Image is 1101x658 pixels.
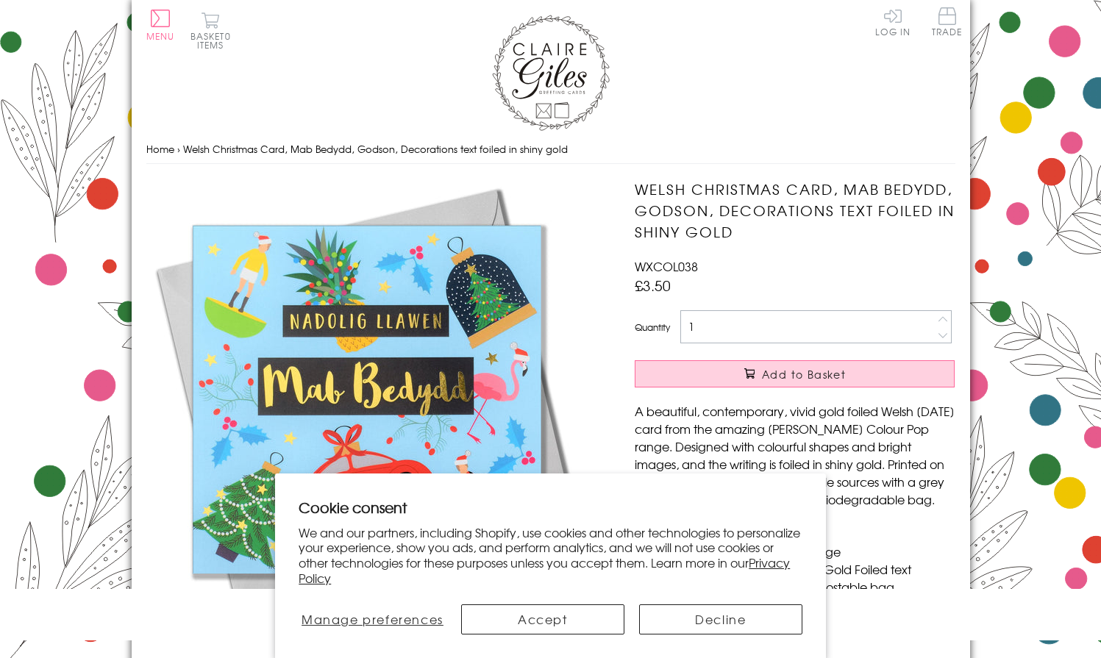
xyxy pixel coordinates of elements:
h1: Welsh Christmas Card, Mab Bedydd, Godson, Decorations text foiled in shiny gold [635,179,955,242]
a: Log In [875,7,911,36]
span: WXCOL038 [635,257,698,275]
span: Manage preferences [302,610,443,628]
span: Add to Basket [762,367,846,382]
span: Welsh Christmas Card, Mab Bedydd, Godson, Decorations text foiled in shiny gold [183,142,568,156]
button: Menu [146,10,175,40]
a: Home [146,142,174,156]
p: A beautiful, contemporary, vivid gold foiled Welsh [DATE] card from the amazing [PERSON_NAME] Col... [635,402,955,508]
button: Manage preferences [299,604,446,634]
span: 0 items [197,29,231,51]
h2: Cookie consent [299,497,802,518]
nav: breadcrumbs [146,135,955,165]
span: Trade [932,7,963,36]
span: Menu [146,29,175,43]
img: Claire Giles Greetings Cards [492,15,610,131]
button: Decline [639,604,802,634]
label: Quantity [635,321,670,334]
span: £3.50 [635,275,671,296]
span: › [177,142,180,156]
a: Trade [932,7,963,39]
button: Add to Basket [635,360,955,387]
button: Accept [461,604,624,634]
button: Basket0 items [190,12,231,49]
img: Welsh Christmas Card, Mab Bedydd, Godson, Decorations text foiled in shiny gold [146,179,588,620]
a: Privacy Policy [299,554,790,587]
p: We and our partners, including Shopify, use cookies and other technologies to personalize your ex... [299,525,802,586]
